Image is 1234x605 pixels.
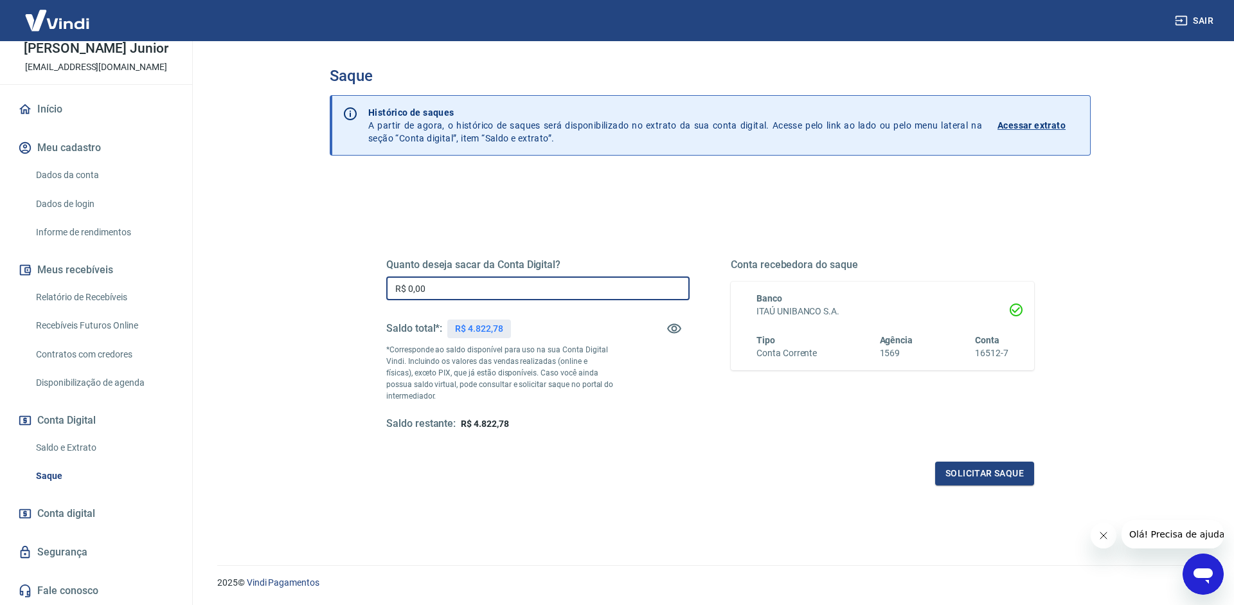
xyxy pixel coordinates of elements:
span: Olá! Precisa de ajuda? [8,9,108,19]
a: Vindi Pagamentos [247,577,319,588]
a: Relatório de Recebíveis [31,284,177,311]
h5: Quanto deseja sacar da Conta Digital? [386,258,690,271]
p: [EMAIL_ADDRESS][DOMAIN_NAME] [25,60,167,74]
span: Tipo [756,335,775,345]
button: Meu cadastro [15,134,177,162]
iframe: Botão para abrir a janela de mensagens [1183,554,1224,595]
h6: ITAÚ UNIBANCO S.A. [756,305,1008,318]
button: Sair [1172,9,1219,33]
span: Conta [975,335,999,345]
h5: Saldo total*: [386,322,442,335]
a: Segurança [15,538,177,566]
iframe: Mensagem da empresa [1122,520,1224,548]
a: Acessar extrato [997,106,1080,145]
a: Dados da conta [31,162,177,188]
p: A partir de agora, o histórico de saques será disponibilizado no extrato da sua conta digital. Ac... [368,106,982,145]
a: Início [15,95,177,123]
a: Saldo e Extrato [31,435,177,461]
h6: Conta Corrente [756,347,817,360]
a: Dados de login [31,191,177,217]
span: Banco [756,293,782,303]
p: R$ 4.822,78 [455,322,503,336]
span: Conta digital [37,505,95,523]
p: 2025 © [217,576,1203,590]
p: [PERSON_NAME] Junior [24,42,168,55]
iframe: Fechar mensagem [1091,523,1116,548]
h6: 16512-7 [975,347,1008,360]
h5: Conta recebedora do saque [731,258,1034,271]
button: Meus recebíveis [15,256,177,284]
h5: Saldo restante: [386,417,456,431]
a: Saque [31,463,177,489]
span: Agência [880,335,913,345]
button: Solicitar saque [935,462,1034,485]
a: Disponibilização de agenda [31,370,177,396]
p: Histórico de saques [368,106,982,119]
a: Conta digital [15,500,177,528]
a: Recebíveis Futuros Online [31,312,177,339]
img: Vindi [15,1,99,40]
p: *Corresponde ao saldo disponível para uso na sua Conta Digital Vindi. Incluindo os valores das ve... [386,344,614,402]
a: Fale conosco [15,577,177,605]
span: R$ 4.822,78 [461,419,508,429]
a: Contratos com credores [31,341,177,368]
a: Informe de rendimentos [31,219,177,246]
button: Conta Digital [15,406,177,435]
h3: Saque [330,67,1091,85]
h6: 1569 [880,347,913,360]
p: Acessar extrato [997,119,1066,132]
